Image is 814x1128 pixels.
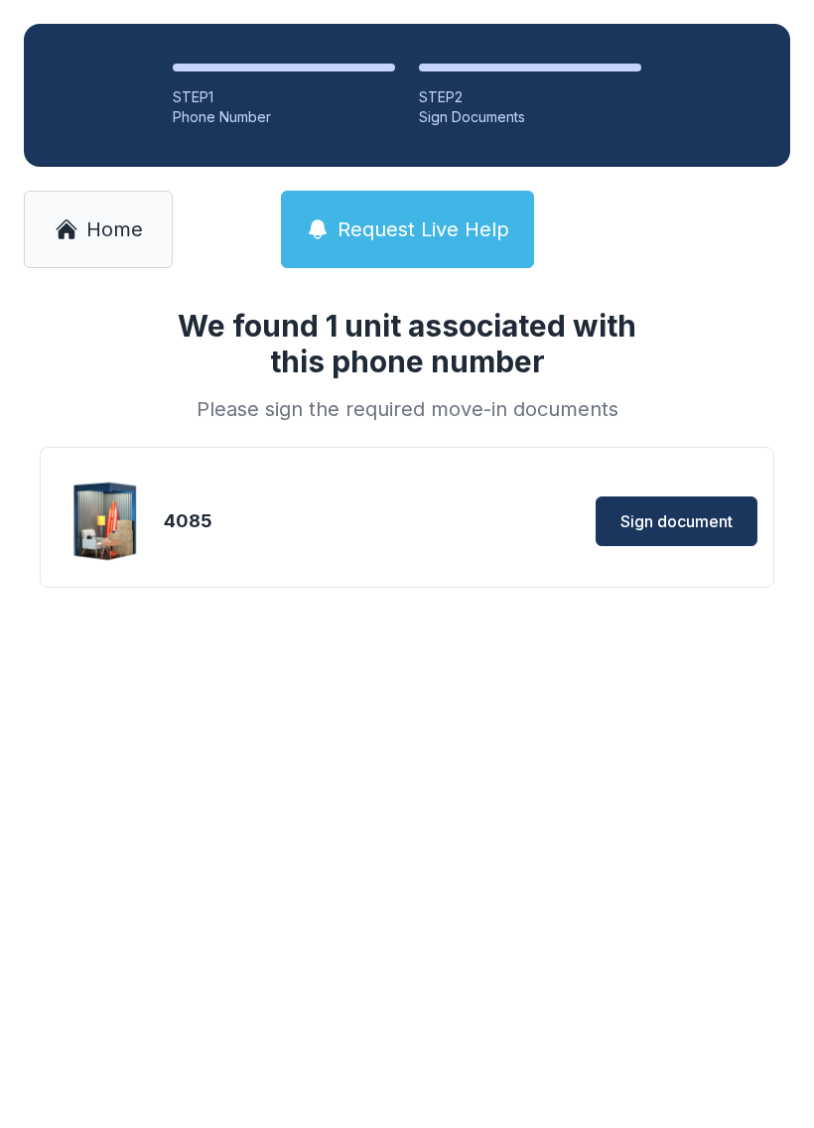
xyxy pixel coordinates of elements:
span: Home [86,215,143,243]
div: STEP 1 [173,87,395,107]
span: Request Live Help [338,215,509,243]
div: STEP 2 [419,87,641,107]
h1: We found 1 unit associated with this phone number [153,308,661,379]
span: Sign document [620,509,733,533]
div: Please sign the required move-in documents [153,395,661,423]
div: Sign Documents [419,107,641,127]
div: 4085 [164,507,402,535]
div: Phone Number [173,107,395,127]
